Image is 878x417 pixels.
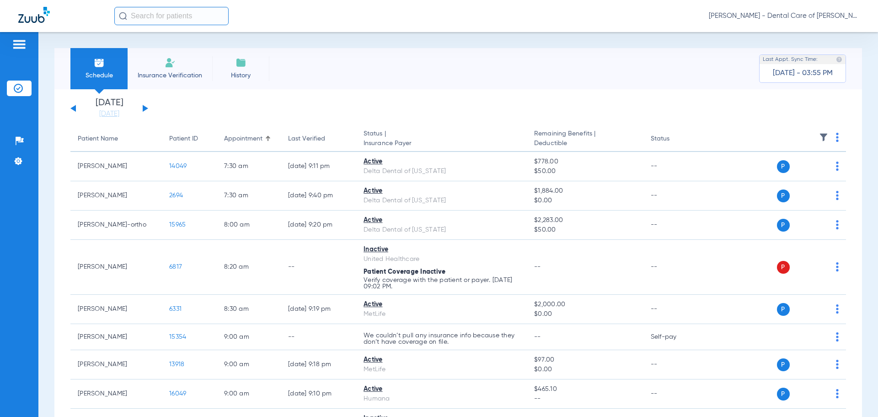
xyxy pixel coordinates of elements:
td: 8:20 AM [217,240,281,295]
td: [DATE] 9:19 PM [281,295,356,324]
img: Manual Insurance Verification [165,57,176,68]
td: -- [643,295,705,324]
div: Humana [364,394,519,404]
span: 16049 [169,390,186,397]
img: group-dot-blue.svg [836,360,839,369]
div: Active [364,216,519,225]
th: Remaining Benefits | [527,126,643,152]
span: $2,000.00 [534,300,636,309]
span: $778.00 [534,157,636,167]
div: MetLife [364,309,519,319]
td: 8:30 AM [217,295,281,324]
img: group-dot-blue.svg [836,133,839,142]
img: group-dot-blue.svg [836,191,839,200]
td: [PERSON_NAME]-ortho [70,211,162,240]
span: P [777,261,790,274]
td: [PERSON_NAME] [70,350,162,379]
img: filter.svg [819,133,828,142]
span: 14049 [169,163,187,169]
span: $2,283.00 [534,216,636,225]
div: Patient Name [78,134,155,144]
div: Appointment [224,134,262,144]
span: 2694 [169,192,183,199]
span: P [777,160,790,173]
span: P [777,358,790,371]
p: We couldn’t pull any insurance info because they don’t have coverage on file. [364,332,519,345]
th: Status | [356,126,527,152]
span: 6817 [169,264,182,270]
div: Active [364,157,519,167]
span: History [219,71,262,80]
p: Verify coverage with the patient or payer. [DATE] 09:02 PM. [364,277,519,290]
a: [DATE] [82,109,137,119]
input: Search for patients [114,7,229,25]
div: Last Verified [288,134,349,144]
span: 15965 [169,222,186,228]
span: -- [534,264,541,270]
span: $465.10 [534,385,636,394]
td: -- [643,181,705,211]
img: group-dot-blue.svg [836,220,839,229]
td: [PERSON_NAME] [70,379,162,409]
div: Last Verified [288,134,325,144]
span: Last Appt. Sync Time: [763,55,818,64]
span: P [777,303,790,316]
span: $1,884.00 [534,186,636,196]
div: MetLife [364,365,519,374]
div: Active [364,186,519,196]
td: -- [643,350,705,379]
td: -- [643,379,705,409]
td: [PERSON_NAME] [70,295,162,324]
img: group-dot-blue.svg [836,262,839,271]
img: group-dot-blue.svg [836,162,839,171]
td: 7:30 AM [217,152,281,181]
span: Insurance Payer [364,139,519,148]
td: -- [643,240,705,295]
td: [DATE] 9:10 PM [281,379,356,409]
span: -- [534,394,636,404]
td: [PERSON_NAME] [70,324,162,350]
td: Self-pay [643,324,705,350]
span: [DATE] - 03:55 PM [773,69,833,78]
div: Inactive [364,245,519,255]
div: Patient ID [169,134,209,144]
span: P [777,388,790,401]
div: Active [364,385,519,394]
span: $0.00 [534,309,636,319]
img: hamburger-icon [12,39,27,50]
td: -- [643,211,705,240]
td: [PERSON_NAME] [70,152,162,181]
span: P [777,219,790,232]
img: group-dot-blue.svg [836,332,839,341]
div: Active [364,300,519,309]
td: [DATE] 9:40 PM [281,181,356,211]
img: last sync help info [836,56,842,63]
img: Search Icon [119,12,127,20]
span: Patient Coverage Inactive [364,269,445,275]
td: 8:00 AM [217,211,281,240]
div: Appointment [224,134,273,144]
td: -- [643,152,705,181]
li: [DATE] [82,98,137,119]
span: Insurance Verification [134,71,205,80]
span: Deductible [534,139,636,148]
td: 9:00 AM [217,379,281,409]
td: [DATE] 9:20 PM [281,211,356,240]
td: [PERSON_NAME] [70,240,162,295]
div: Delta Dental of [US_STATE] [364,196,519,206]
th: Status [643,126,705,152]
span: $0.00 [534,196,636,206]
span: [PERSON_NAME] - Dental Care of [PERSON_NAME] [709,11,860,21]
td: 7:30 AM [217,181,281,211]
span: $50.00 [534,225,636,235]
span: $50.00 [534,167,636,176]
span: -- [534,334,541,340]
img: group-dot-blue.svg [836,389,839,398]
div: Active [364,355,519,365]
span: 6331 [169,306,182,312]
td: [PERSON_NAME] [70,181,162,211]
img: History [236,57,246,68]
div: Delta Dental of [US_STATE] [364,167,519,176]
td: [DATE] 9:18 PM [281,350,356,379]
td: -- [281,324,356,350]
